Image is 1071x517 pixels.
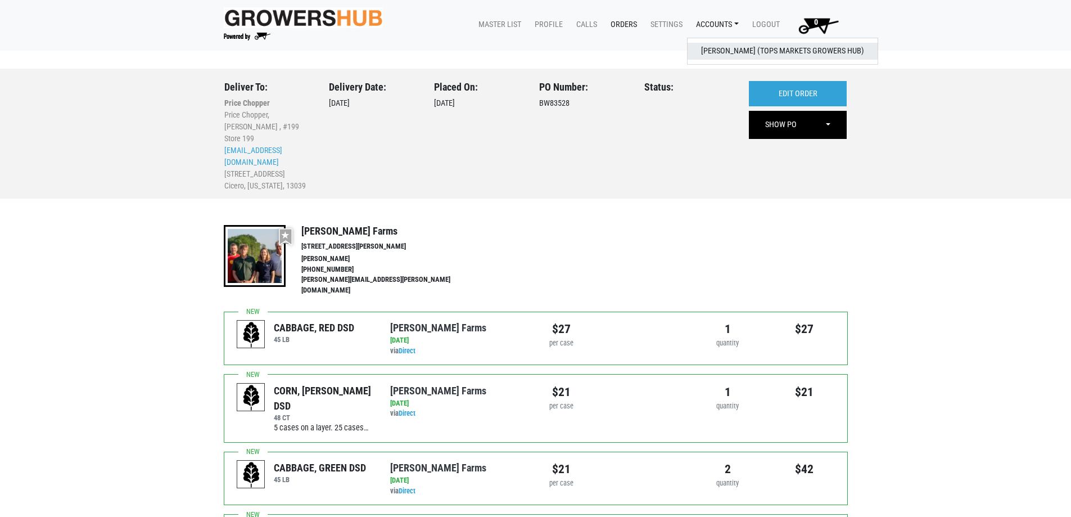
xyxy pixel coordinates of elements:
a: Orders [602,14,641,35]
h3: Status: [644,81,733,93]
li: [PERSON_NAME] [301,254,475,264]
b: Price Chopper [224,98,270,107]
a: Direct [399,409,415,417]
a: Direct [399,347,415,355]
h3: PO Number: [539,81,627,93]
li: Store 199 [224,133,313,145]
a: [EMAIL_ADDRESS][DOMAIN_NAME] [224,146,282,167]
a: Calls [567,14,602,35]
span: quantity [716,339,739,347]
div: via [390,475,527,497]
img: thumbnail-8a08f3346781c529aa742b86dead986c.jpg [224,225,286,287]
h6: 45 LB [274,475,366,484]
li: [STREET_ADDRESS][PERSON_NAME] [301,241,475,252]
img: placeholder-variety-43d6402dacf2d531de610a020419775a.svg [237,461,265,489]
a: SHOW PO [750,112,812,138]
a: [PERSON_NAME] (Tops Markets Growers Hub) [688,43,878,60]
div: 1 [698,320,758,338]
img: placeholder-variety-43d6402dacf2d531de610a020419775a.svg [237,384,265,412]
h3: Delivery Date: [329,81,417,93]
h6: 45 LB [274,335,354,344]
a: Settings [641,14,687,35]
div: per case [544,478,579,489]
h4: [PERSON_NAME] Farms [301,225,475,237]
div: $21 [544,460,579,478]
span: 0 [814,17,818,27]
a: Direct [399,487,415,495]
a: Logout [743,14,784,35]
div: $27 [775,320,835,338]
div: $21 [544,383,579,401]
div: per case [544,338,579,349]
a: [PERSON_NAME] Farms [390,322,486,334]
a: [PERSON_NAME] Farms [390,462,486,474]
span: quantity [716,402,739,410]
div: [DATE] [390,398,527,409]
div: $21 [775,383,835,401]
img: Cart [793,14,843,37]
div: $42 [775,460,835,478]
div: 2 [698,460,758,478]
div: $27 [544,320,579,338]
li: Price Chopper, [PERSON_NAME] , #199 [224,109,313,133]
div: via [390,398,527,420]
span: quantity [716,479,739,487]
a: Master List [469,14,526,35]
a: Accounts [687,14,743,35]
div: [DATE] [329,81,417,192]
a: 0 [784,14,848,37]
h3: Deliver To: [224,81,313,93]
div: CABBAGE, GREEN DSD [274,460,366,475]
img: Powered by Big Wheelbarrow [224,33,270,41]
div: 5 cases on a layer. 25 cases [274,422,373,434]
div: [DATE] [390,475,527,486]
h6: 48 CT [274,413,373,422]
div: Accounts [687,38,878,65]
li: [PERSON_NAME][EMAIL_ADDRESS][PERSON_NAME][DOMAIN_NAME] [301,275,475,296]
div: 1 [698,383,758,401]
div: CORN, [PERSON_NAME] DSD [274,383,373,413]
li: [PHONE_NUMBER] [301,264,475,275]
div: [DATE] [434,81,522,192]
div: via [390,335,527,357]
div: per case [544,401,579,412]
div: [DATE] [390,335,527,346]
a: [PERSON_NAME] Farms [390,385,486,397]
h3: Placed On: [434,81,522,93]
li: Cicero, [US_STATE], 13039 [224,180,313,192]
li: [STREET_ADDRESS] [224,168,313,180]
span: BW83528 [539,98,570,108]
span: … [364,422,369,434]
img: original-fc7597fdc6adbb9d0e2ae620e786d1a2.jpg [224,7,383,28]
a: EDIT ORDER [749,81,847,107]
img: placeholder-variety-43d6402dacf2d531de610a020419775a.svg [237,321,265,349]
div: CABBAGE, RED DSD [274,320,354,335]
a: Profile [526,14,567,35]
